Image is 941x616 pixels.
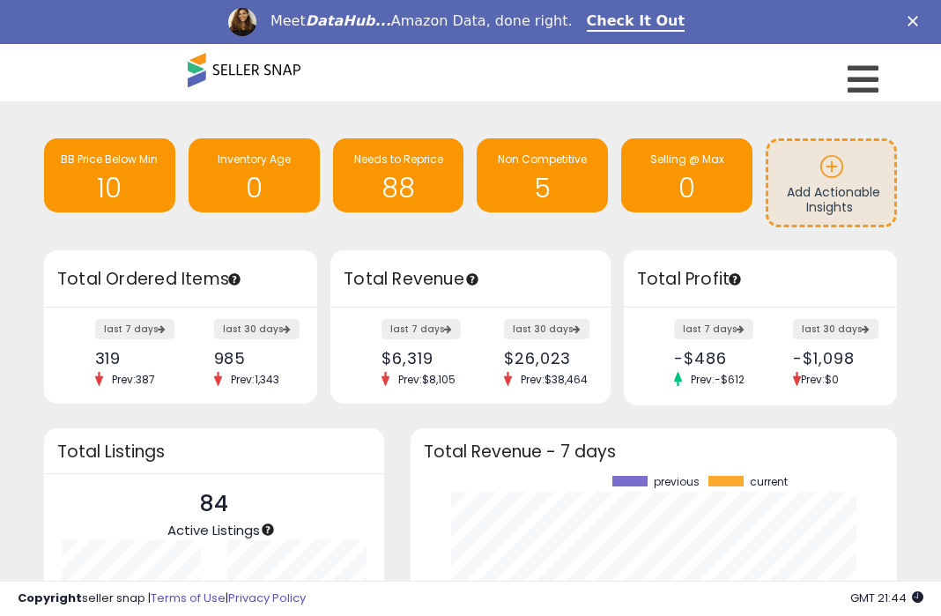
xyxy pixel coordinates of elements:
h3: Total Listings [57,445,371,458]
h3: Total Profit [637,267,884,292]
i: DataHub... [306,12,391,29]
h1: 0 [197,174,311,203]
div: Tooltip anchor [464,271,480,287]
a: Selling @ Max 0 [621,138,752,212]
div: -$1,098 [793,349,866,367]
span: Prev: $8,105 [389,372,464,387]
label: last 30 days [504,319,589,339]
label: last 30 days [214,319,300,339]
label: last 30 days [793,319,878,339]
div: Meet Amazon Data, done right. [270,12,573,30]
div: Close [908,16,925,26]
a: BB Price Below Min 10 [44,138,175,212]
a: Check It Out [587,12,685,32]
span: Active Listings [167,521,260,539]
label: last 7 days [382,319,461,339]
span: Add Actionable Insights [787,183,880,217]
span: Prev: $38,464 [512,372,596,387]
h3: Total Revenue [344,267,597,292]
span: Non Competitive [498,152,587,167]
span: Selling @ Max [650,152,724,167]
a: Add Actionable Insights [768,141,894,225]
label: last 7 days [674,319,753,339]
h1: 5 [485,174,599,203]
div: $6,319 [382,349,457,367]
div: Tooltip anchor [727,271,743,287]
p: 84 [167,487,260,521]
img: Profile image for Georgie [228,8,256,36]
div: 985 [214,349,287,367]
span: Prev: -$612 [682,372,753,387]
div: Tooltip anchor [260,522,276,538]
div: $26,023 [504,349,580,367]
h1: 88 [342,174,456,203]
span: current [750,476,788,488]
span: previous [654,476,700,488]
span: Needs to Reprice [354,152,443,167]
h1: 0 [630,174,744,203]
div: -$486 [674,349,747,367]
span: BB Price Below Min [61,152,158,167]
span: Prev: 387 [103,372,164,387]
label: last 7 days [95,319,174,339]
div: 319 [95,349,168,367]
span: Prev: $0 [801,372,839,387]
span: Inventory Age [218,152,291,167]
strong: Copyright [18,590,82,606]
h3: Total Ordered Items [57,267,304,292]
a: Privacy Policy [228,590,306,606]
span: Prev: 1,343 [222,372,288,387]
a: Terms of Use [151,590,226,606]
h1: 10 [53,174,167,203]
a: Non Competitive 5 [477,138,608,212]
a: Inventory Age 0 [189,138,320,212]
span: 2025-10-7 21:44 GMT [850,590,923,606]
div: seller snap | | [18,590,306,607]
a: Needs to Reprice 88 [333,138,464,212]
h3: Total Revenue - 7 days [424,445,884,458]
div: Tooltip anchor [226,271,242,287]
